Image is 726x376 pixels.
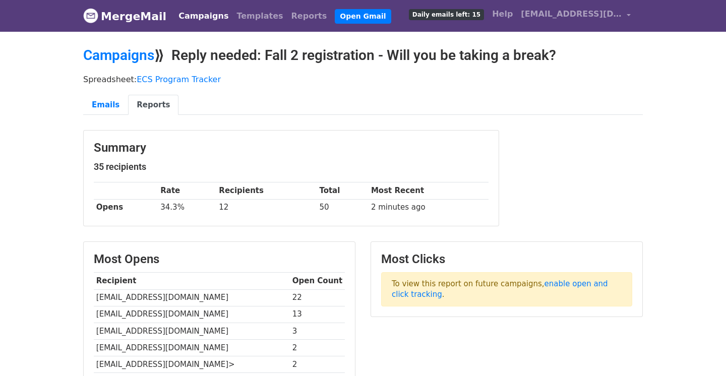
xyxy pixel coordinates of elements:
[232,6,287,26] a: Templates
[290,323,345,339] td: 3
[94,339,290,356] td: [EMAIL_ADDRESS][DOMAIN_NAME]
[517,4,635,28] a: [EMAIL_ADDRESS][DOMAIN_NAME]
[83,6,166,27] a: MergeMail
[94,252,345,267] h3: Most Opens
[94,273,290,289] th: Recipient
[369,199,489,216] td: 2 minutes ago
[83,74,643,85] p: Spreadsheet:
[381,272,632,306] p: To view this report on future campaigns, .
[290,306,345,323] td: 13
[217,182,317,199] th: Recipients
[392,279,608,299] a: enable open and click tracking
[290,273,345,289] th: Open Count
[317,199,369,216] td: 50
[83,8,98,23] img: MergeMail logo
[83,47,154,64] a: Campaigns
[94,289,290,306] td: [EMAIL_ADDRESS][DOMAIN_NAME]
[381,252,632,267] h3: Most Clicks
[335,9,391,24] a: Open Gmail
[174,6,232,26] a: Campaigns
[158,182,216,199] th: Rate
[488,4,517,24] a: Help
[94,306,290,323] td: [EMAIL_ADDRESS][DOMAIN_NAME]
[94,199,158,216] th: Opens
[94,323,290,339] td: [EMAIL_ADDRESS][DOMAIN_NAME]
[158,199,216,216] td: 34.3%
[369,182,489,199] th: Most Recent
[94,141,489,155] h3: Summary
[290,339,345,356] td: 2
[94,356,290,372] td: [EMAIL_ADDRESS][DOMAIN_NAME]>
[521,8,622,20] span: [EMAIL_ADDRESS][DOMAIN_NAME]
[128,95,178,115] a: Reports
[287,6,331,26] a: Reports
[290,289,345,306] td: 22
[405,4,488,24] a: Daily emails left: 15
[83,95,128,115] a: Emails
[290,356,345,372] td: 2
[217,199,317,216] td: 12
[409,9,484,20] span: Daily emails left: 15
[83,47,643,64] h2: ⟫ Reply needed: Fall 2 registration - Will you be taking a break?
[137,75,221,84] a: ECS Program Tracker
[317,182,369,199] th: Total
[94,161,489,172] h5: 35 recipients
